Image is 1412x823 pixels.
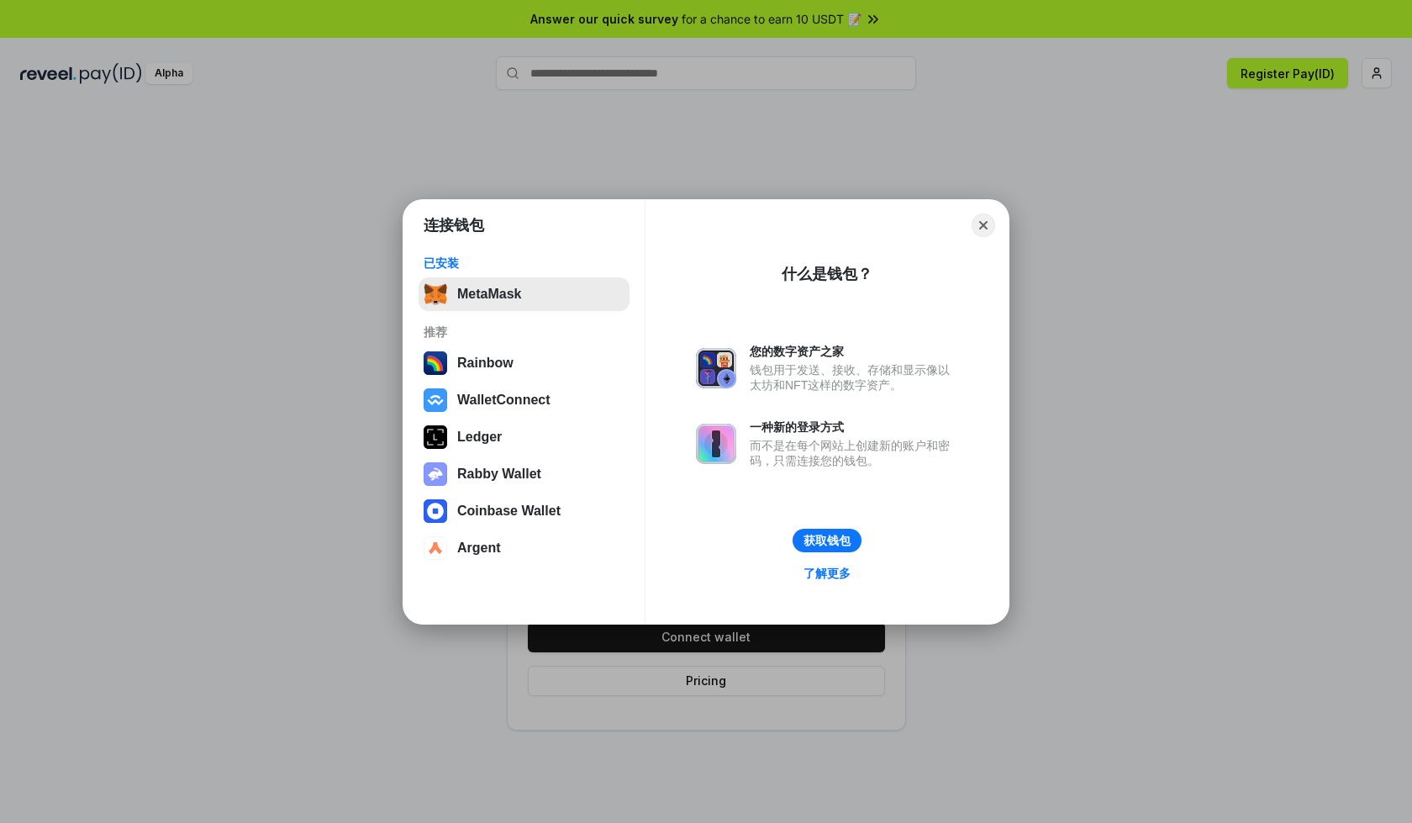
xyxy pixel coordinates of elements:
[750,344,958,359] div: 您的数字资产之家
[424,425,447,449] img: svg+xml,%3Csvg%20xmlns%3D%22http%3A%2F%2Fwww.w3.org%2F2000%2Fsvg%22%20width%3D%2228%22%20height%3...
[424,324,624,340] div: 推荐
[419,346,630,380] button: Rainbow
[419,531,630,565] button: Argent
[750,362,958,393] div: 钱包用于发送、接收、存储和显示像以太坊和NFT这样的数字资产。
[419,420,630,454] button: Ledger
[419,277,630,311] button: MetaMask
[750,438,958,468] div: 而不是在每个网站上创建新的账户和密码，只需连接您的钱包。
[424,282,447,306] img: svg+xml,%3Csvg%20fill%3D%22none%22%20height%3D%2233%22%20viewBox%3D%220%200%2035%2033%22%20width%...
[793,529,861,552] button: 获取钱包
[803,533,851,548] div: 获取钱包
[696,348,736,388] img: svg+xml,%3Csvg%20xmlns%3D%22http%3A%2F%2Fwww.w3.org%2F2000%2Fsvg%22%20fill%3D%22none%22%20viewBox...
[424,351,447,375] img: svg+xml,%3Csvg%20width%3D%22120%22%20height%3D%22120%22%20viewBox%3D%220%200%20120%20120%22%20fil...
[782,264,872,284] div: 什么是钱包？
[750,419,958,435] div: 一种新的登录方式
[803,566,851,581] div: 了解更多
[972,214,995,237] button: Close
[793,562,861,584] a: 了解更多
[424,215,484,235] h1: 连接钱包
[424,499,447,523] img: svg+xml,%3Csvg%20width%3D%2228%22%20height%3D%2228%22%20viewBox%3D%220%200%2028%2028%22%20fill%3D...
[457,541,501,556] div: Argent
[424,256,624,271] div: 已安装
[457,504,561,519] div: Coinbase Wallet
[457,356,514,371] div: Rainbow
[457,393,551,408] div: WalletConnect
[457,287,521,302] div: MetaMask
[457,430,502,445] div: Ledger
[424,388,447,412] img: svg+xml,%3Csvg%20width%3D%2228%22%20height%3D%2228%22%20viewBox%3D%220%200%2028%2028%22%20fill%3D...
[419,494,630,528] button: Coinbase Wallet
[457,467,541,482] div: Rabby Wallet
[419,383,630,417] button: WalletConnect
[424,536,447,560] img: svg+xml,%3Csvg%20width%3D%2228%22%20height%3D%2228%22%20viewBox%3D%220%200%2028%2028%22%20fill%3D...
[696,424,736,464] img: svg+xml,%3Csvg%20xmlns%3D%22http%3A%2F%2Fwww.w3.org%2F2000%2Fsvg%22%20fill%3D%22none%22%20viewBox...
[419,457,630,491] button: Rabby Wallet
[424,462,447,486] img: svg+xml,%3Csvg%20xmlns%3D%22http%3A%2F%2Fwww.w3.org%2F2000%2Fsvg%22%20fill%3D%22none%22%20viewBox...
